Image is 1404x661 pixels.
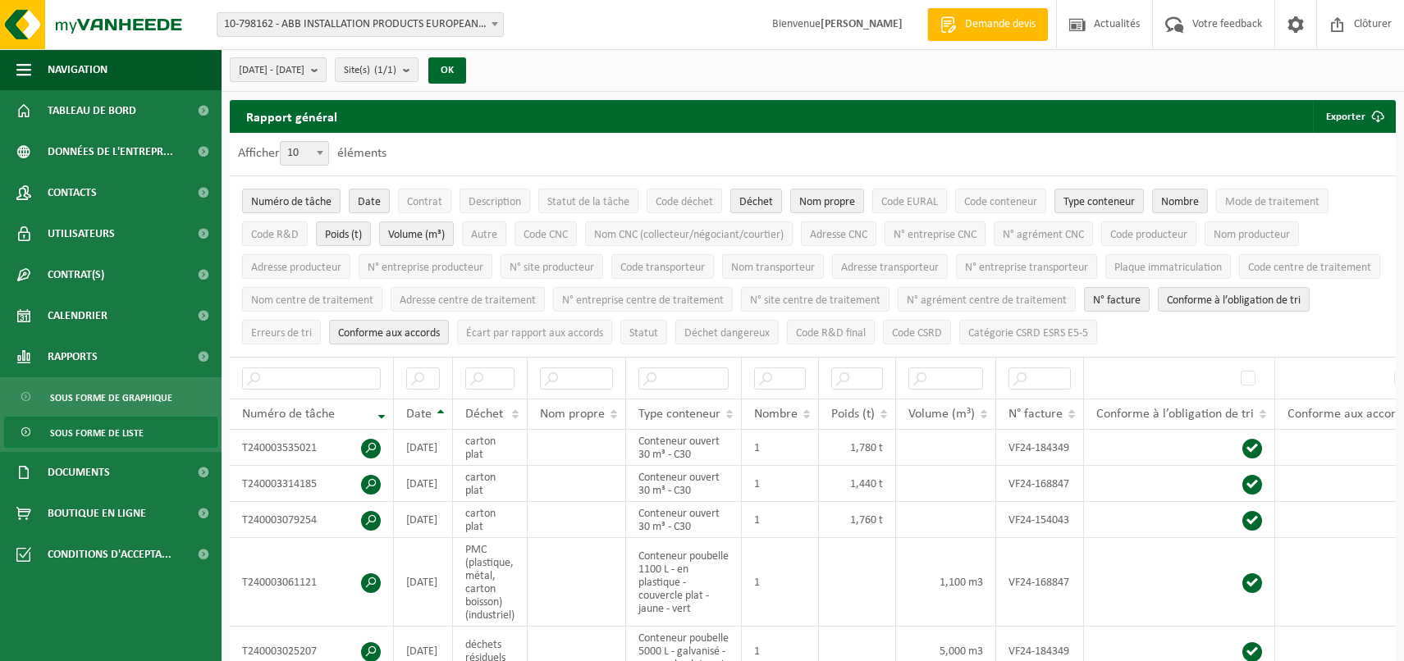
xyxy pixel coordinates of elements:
[620,262,705,274] span: Code transporteur
[1225,196,1319,208] span: Mode de traitement
[799,196,855,208] span: Nom propre
[965,262,1088,274] span: N° entreprise transporteur
[1096,408,1254,421] span: Conforme à l’obligation de tri
[742,466,819,502] td: 1
[394,502,453,538] td: [DATE]
[50,382,172,413] span: Sous forme de graphique
[994,221,1093,246] button: N° agrément CNCN° agrément CNC: Activate to sort
[374,65,396,75] count: (1/1)
[796,327,866,340] span: Code R&D final
[251,196,332,208] span: Numéro de tâche
[428,57,466,84] button: OK
[251,229,299,241] span: Code R&D
[457,320,612,344] button: Écart par rapport aux accordsÉcart par rapport aux accords: Activate to sort
[251,327,312,340] span: Erreurs de tri
[739,196,773,208] span: Déchet
[462,221,506,246] button: AutreAutre: Activate to sort
[883,320,951,344] button: Code CSRDCode CSRD: Activate to sort
[638,408,720,421] span: Type conteneur
[955,189,1046,213] button: Code conteneurCode conteneur: Activate to sort
[754,408,798,421] span: Nombre
[1214,229,1290,241] span: Nom producteur
[831,408,875,421] span: Poids (t)
[1216,189,1329,213] button: Mode de traitementMode de traitement: Activate to sort
[217,12,504,37] span: 10-798162 - ABB INSTALLATION PRODUCTS EUROPEAN CENTRE SA - HOUDENG-GOEGNIES
[406,408,432,421] span: Date
[996,466,1084,502] td: VF24-168847
[626,538,742,627] td: Conteneur poubelle 1100 L - en plastique - couvercle plat - jaune - vert
[524,229,568,241] span: Code CNC
[48,172,97,213] span: Contacts
[959,320,1097,344] button: Catégorie CSRD ESRS E5-5Catégorie CSRD ESRS E5-5: Activate to sort
[1008,408,1063,421] span: N° facture
[810,229,867,241] span: Adresse CNC
[647,189,722,213] button: Code déchetCode déchet: Activate to sort
[349,189,390,213] button: DateDate: Activate to sort
[230,57,327,82] button: [DATE] - [DATE]
[368,262,483,274] span: N° entreprise producteur
[819,466,896,502] td: 1,440 t
[48,49,107,90] span: Navigation
[656,196,713,208] span: Code déchet
[996,430,1084,466] td: VF24-184349
[230,466,394,502] td: T240003314185
[217,13,503,36] span: 10-798162 - ABB INSTALLATION PRODUCTS EUROPEAN CENTRE SA - HOUDENG-GOEGNIES
[400,294,536,307] span: Adresse centre de traitement
[907,294,1067,307] span: N° agrément centre de traitement
[684,327,770,340] span: Déchet dangereux
[841,262,939,274] span: Adresse transporteur
[908,408,975,421] span: Volume (m³)
[626,430,742,466] td: Conteneur ouvert 30 m³ - C30
[819,502,896,538] td: 1,760 t
[832,254,948,279] button: Adresse transporteurAdresse transporteur: Activate to sort
[239,58,304,83] span: [DATE] - [DATE]
[790,189,864,213] button: Nom propreNom propre: Activate to sort
[4,417,217,448] a: Sous forme de liste
[620,320,667,344] button: StatutStatut: Activate to sort
[48,452,110,493] span: Documents
[48,336,98,377] span: Rapports
[453,502,528,538] td: carton plat
[242,221,308,246] button: Code R&DCode R&amp;D: Activate to sort
[585,221,793,246] button: Nom CNC (collecteur/négociant/courtier)Nom CNC (collecteur/négociant/courtier): Activate to sort
[742,430,819,466] td: 1
[325,229,362,241] span: Poids (t)
[626,466,742,502] td: Conteneur ouvert 30 m³ - C30
[1101,221,1196,246] button: Code producteurCode producteur: Activate to sort
[48,131,173,172] span: Données de l'entrepr...
[894,229,976,241] span: N° entreprise CNC
[801,221,876,246] button: Adresse CNCAdresse CNC: Activate to sort
[626,502,742,538] td: Conteneur ouvert 30 m³ - C30
[238,147,386,160] label: Afficher éléments
[1248,262,1371,274] span: Code centre de traitement
[510,262,594,274] span: N° site producteur
[242,320,321,344] button: Erreurs de triErreurs de tri: Activate to sort
[359,254,492,279] button: N° entreprise producteurN° entreprise producteur: Activate to sort
[338,327,440,340] span: Conforme aux accords
[892,327,942,340] span: Code CSRD
[501,254,603,279] button: N° site producteurN° site producteur : Activate to sort
[460,189,530,213] button: DescriptionDescription: Activate to sort
[741,287,890,312] button: N° site centre de traitementN° site centre de traitement: Activate to sort
[50,417,144,449] span: Sous forme de liste
[251,262,341,274] span: Adresse producteur
[742,502,819,538] td: 1
[547,196,629,208] span: Statut de la tâche
[230,538,394,627] td: T240003061121
[821,18,903,30] strong: [PERSON_NAME]
[961,16,1040,33] span: Demande devis
[1093,294,1141,307] span: N° facture
[471,229,497,241] span: Autre
[731,262,815,274] span: Nom transporteur
[1167,294,1301,307] span: Conforme à l’obligation de tri
[242,408,335,421] span: Numéro de tâche
[394,466,453,502] td: [DATE]
[388,229,445,241] span: Volume (m³)
[750,294,880,307] span: N° site centre de traitement
[629,327,658,340] span: Statut
[329,320,449,344] button: Conforme aux accords : Activate to sort
[280,141,329,166] span: 10
[1063,196,1135,208] span: Type conteneur
[1239,254,1380,279] button: Code centre de traitementCode centre de traitement: Activate to sort
[394,538,453,627] td: [DATE]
